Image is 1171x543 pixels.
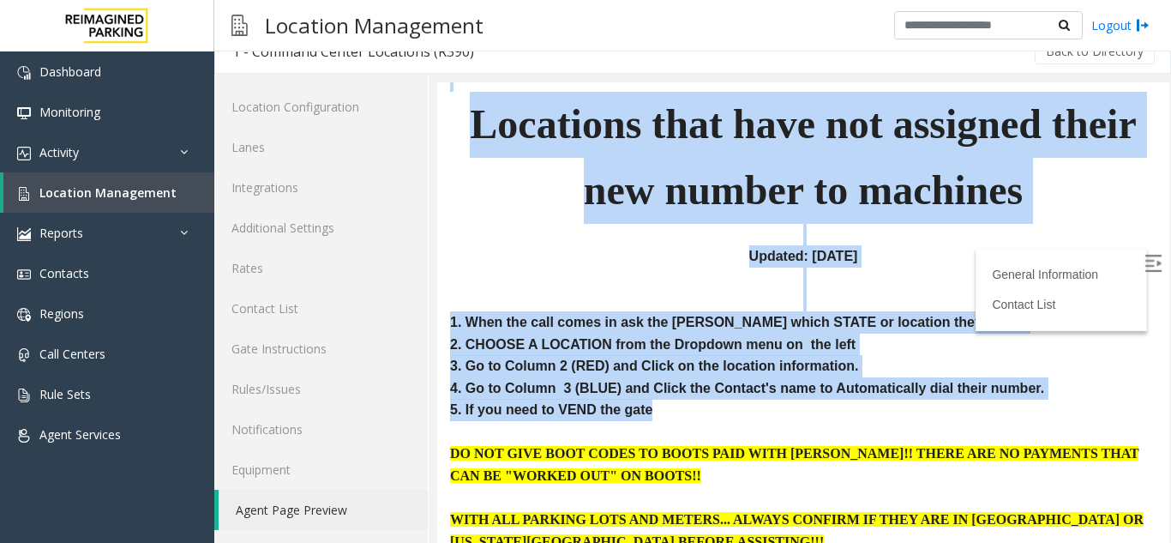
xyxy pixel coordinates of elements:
a: Additional Settings [214,208,428,248]
a: Lanes [214,127,428,167]
a: Integrations [214,167,428,208]
b: 3. Go to Column 2 (RED) and Click on the location information. [13,276,421,291]
span: Updated: [DATE] [312,166,421,181]
a: Location Management [3,172,214,213]
a: Notifications [214,409,428,449]
a: Location Configuration [214,87,428,127]
a: General Information [555,185,661,199]
span: Call Centers [39,346,105,362]
a: Logout [1091,16,1150,34]
img: logout [1136,16,1150,34]
b: 4. Go to Column 3 (BLUE) and Click the Contact's name to Automatically dial their number. [13,299,607,313]
div: 1 - Command Center Locations (R390) [232,40,474,63]
b: 1. When the call comes in ask the [PERSON_NAME] which STATE or location they are at. [13,232,589,247]
b: 5. If you need to VEND the gate [13,320,215,335]
span: Contacts [39,265,89,281]
img: Open/Close Sidebar Menu [707,172,724,190]
span: Reports [39,225,83,241]
a: Rates [214,248,428,288]
span: Location Management [39,184,177,201]
img: 'icon' [17,389,31,402]
img: 'icon' [17,187,31,201]
b: DO NOT GIVE BOOT CODES TO BOOTS PAID WITH [PERSON_NAME]!! THERE ARE NO PAYMENTS THAT CAN BE "WORK... [13,364,701,401]
img: 'icon' [17,106,31,120]
img: 'icon' [17,268,31,281]
a: Gate Instructions [214,329,428,369]
a: Agent Page Preview [219,490,428,530]
img: 'icon' [17,429,31,443]
span: Locations that have not assigned their new number to machines [33,19,699,130]
span: Rule Sets [39,386,91,402]
img: 'icon' [17,227,31,241]
span: Agent Services [39,426,121,443]
b: 2. CHOOSE A LOCATION from the Dropdown menu on the left [13,255,418,269]
button: Back to Directory [1035,39,1155,64]
img: 'icon' [17,66,31,80]
h3: Location Management [256,4,492,46]
a: Rules/Issues [214,369,428,409]
span: Regions [39,305,84,322]
img: 'icon' [17,348,31,362]
a: Equipment [214,449,428,490]
a: Contact List [214,288,428,329]
b: WITH ALL PARKING LOTS AND METERS... ALWAYS CONFIRM IF THEY ARE IN [GEOGRAPHIC_DATA] OR [US_STATE]... [13,430,706,467]
img: 'icon' [17,147,31,160]
span: Monitoring [39,104,100,120]
img: pageIcon [231,4,248,46]
a: Contact List [555,215,618,229]
span: Activity [39,144,79,160]
span: Dashboard [39,63,101,80]
img: 'icon' [17,308,31,322]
